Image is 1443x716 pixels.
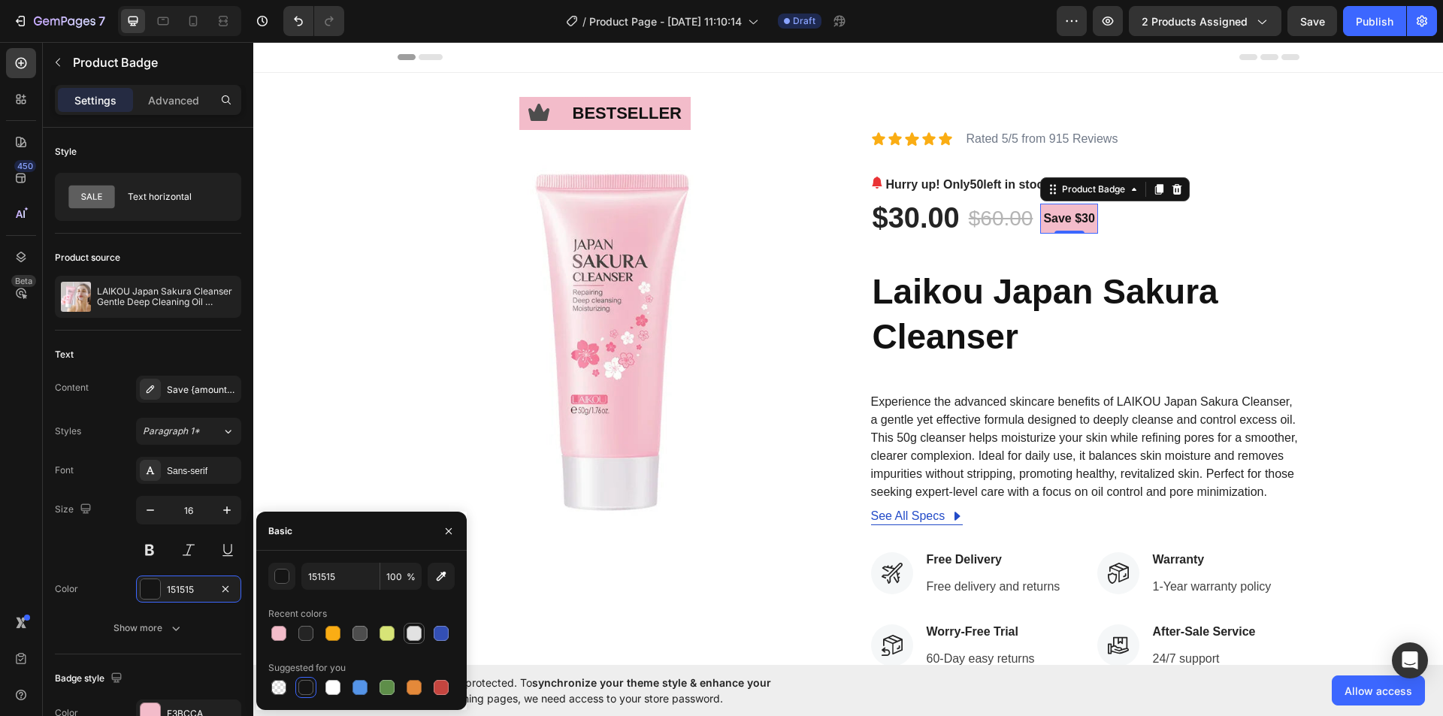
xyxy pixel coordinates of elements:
[167,383,237,397] div: Save {amount_discount}
[900,608,1003,626] p: 24/7 support
[618,158,708,195] div: $30.00
[673,608,782,626] p: 60-Day easy returns
[900,509,1018,527] p: Warranty
[1343,6,1406,36] button: Publish
[673,509,807,527] p: Free Delivery
[717,136,731,149] span: 50
[55,145,77,159] div: Style
[268,524,292,538] div: Basic
[268,607,327,621] div: Recent colors
[673,536,807,554] p: Free delivery and returns
[787,162,845,192] pre: Save $30
[349,676,771,705] span: synchronize your theme style & enhance your experience
[1300,15,1325,28] span: Save
[713,90,865,103] span: Rated 5/5 from 915 Reviews
[589,14,742,29] span: Product Page - [DATE] 11:10:14
[167,583,210,597] div: 151515
[1392,642,1428,678] div: Open Intercom Messenger
[268,661,346,675] div: Suggested for you
[1345,683,1412,699] span: Allow access
[98,12,105,30] p: 7
[55,424,81,438] div: Styles
[319,56,436,86] p: bestseller
[55,582,78,596] div: Color
[793,14,815,28] span: Draft
[143,424,200,438] span: Paragraph 1*
[144,85,573,513] img: Describes the appearance of the image
[55,348,74,361] div: Text
[619,228,1045,318] p: ⁠⁠⁠⁠⁠⁠⁠
[55,615,241,642] button: Show more
[128,180,219,214] div: Text horizontal
[619,230,965,314] strong: Laikou Japan Sakura Cleanser
[618,465,710,483] a: See All Specs
[283,6,344,36] div: Undo/Redo
[148,92,199,108] p: Advanced
[900,536,1018,554] p: 1-Year warranty policy
[349,675,830,706] span: Your page is password protected. To when designing pages, we need access to your store password.
[1129,6,1281,36] button: 2 products assigned
[301,563,380,590] input: Eg: FFFFFF
[97,286,235,307] p: LAIKOU Japan Sakura Cleanser Gentle Deep Cleaning Oil Control Moisturizing Shrink Pores Face [MED...
[6,6,112,36] button: 7
[167,464,237,478] div: Sans-serif
[1356,14,1393,29] div: Publish
[55,381,89,394] div: Content
[633,134,797,152] p: Hurry up! Only left in stock
[618,465,692,483] div: See All Specs
[407,570,416,584] span: %
[806,140,875,154] div: Product Badge
[618,226,1046,319] h2: Rich Text Editor. Editing area: main
[14,160,36,172] div: 450
[253,42,1443,665] iframe: Design area
[136,418,241,445] button: Paragraph 1*
[55,251,120,264] div: Product source
[900,581,1003,599] p: After-Sale Service
[618,353,1045,456] span: Experience the advanced skincare benefits of LAIKOU Japan Sakura Cleanser, a gentle yet effective...
[113,621,183,636] div: Show more
[55,500,95,520] div: Size
[55,669,126,689] div: Badge style
[1142,14,1248,29] span: 2 products assigned
[1287,6,1337,36] button: Save
[55,464,74,477] div: Font
[61,282,91,312] img: product feature img
[73,53,235,71] p: Product Badge
[673,581,782,599] p: Worry-Free Trial
[74,92,116,108] p: Settings
[1332,675,1425,705] button: Allow access
[582,14,586,29] span: /
[11,275,36,287] div: Beta
[714,159,782,194] div: $60.00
